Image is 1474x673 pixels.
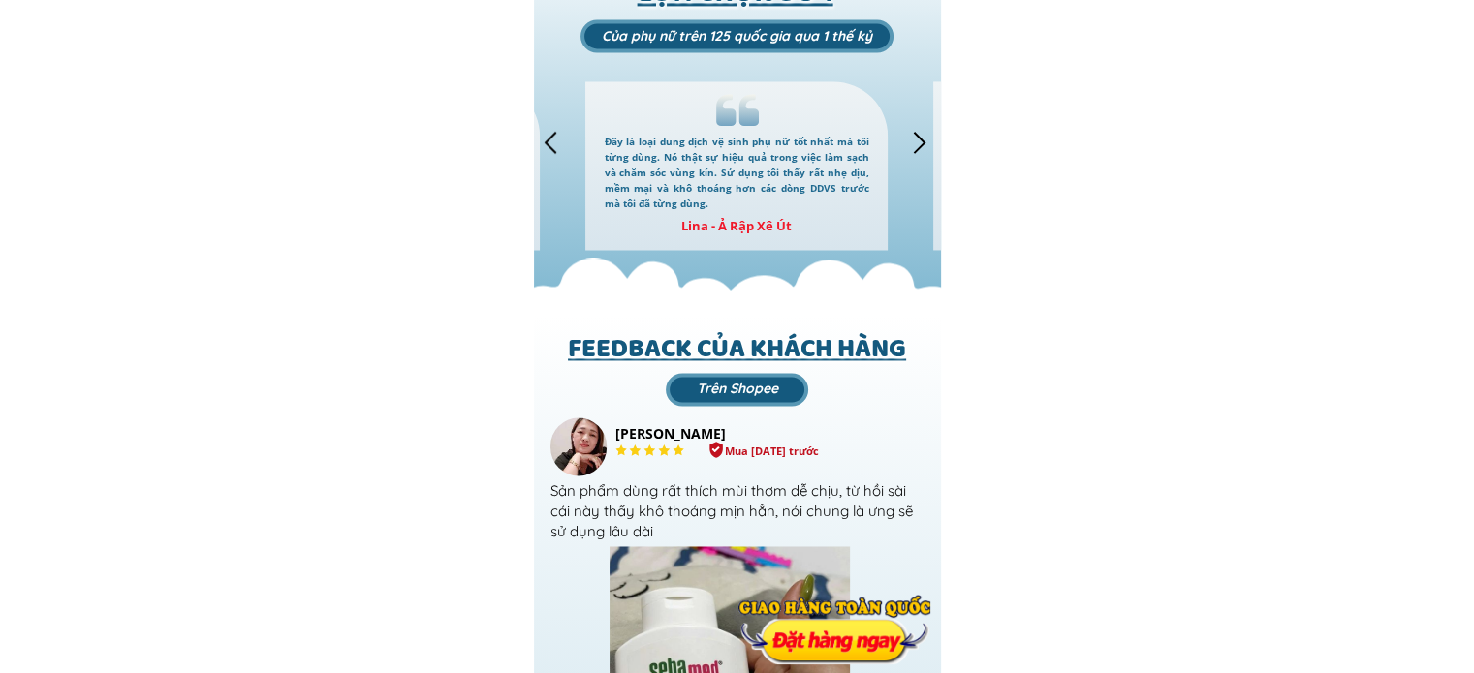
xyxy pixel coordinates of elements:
[565,26,909,46] h3: Của phụ nữ trên 125 quốc gia qua 1 thế kỷ
[538,331,936,373] h1: FEEDBACK CỦA KHÁCH HÀNG
[550,481,913,540] span: Sản phẩm dùng rất thích mùi thơm dễ chịu, từ hồi sài cái này thấy khô thoáng mịn hẳn, nói chung l...
[939,216,1230,236] div: Sahar Zerouali - [GEOGRAPHIC_DATA]
[725,444,848,458] h3: Mua [DATE] trước
[605,134,869,211] div: Đây là loại dung dịch vệ sinh phụ nữ tốt nhất mà tôi từng dùng. Nó thật sự hiệu quả trong việc là...
[659,379,815,399] h3: Trên Shopee
[615,424,738,444] h3: [PERSON_NAME]
[591,216,882,236] div: Lina - Ả Rập Xê Út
